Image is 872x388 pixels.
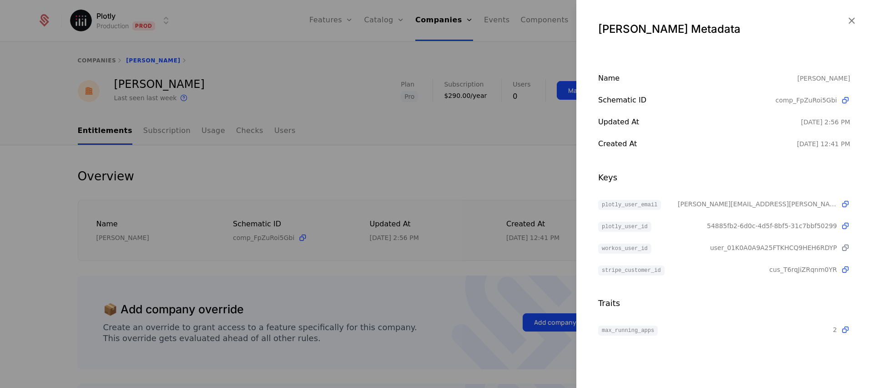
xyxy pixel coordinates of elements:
span: [PERSON_NAME][EMAIL_ADDRESS][PERSON_NAME][DOMAIN_NAME] [678,199,837,209]
span: comp_FpZuRoi5Gbi [776,96,837,105]
div: Keys [598,171,850,184]
span: workos_user_id [598,244,651,254]
div: Schematic ID [598,95,776,106]
span: 54885fb2-6d0c-4d5f-8bf5-31c7bbf50299 [707,221,837,230]
div: Created at [598,138,797,149]
div: Updated at [598,117,801,128]
span: plotly_user_id [598,222,651,232]
span: cus_T6rqJiZRqnm0YR [769,265,837,274]
span: user_01K0A0A9A25FTKHCQ9HEH6RDYP [710,243,837,252]
div: [PERSON_NAME] Metadata [598,22,850,36]
span: stripe_customer_id [598,265,665,276]
div: Name [598,73,797,84]
span: max_running_apps [598,326,658,336]
span: 2 [833,325,837,334]
div: [PERSON_NAME] [797,73,850,84]
span: plotly_user_email [598,200,661,210]
div: 9/23/25, 2:56 PM [801,117,850,127]
div: Traits [598,297,850,310]
div: 7/18/25, 12:41 PM [797,139,850,148]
